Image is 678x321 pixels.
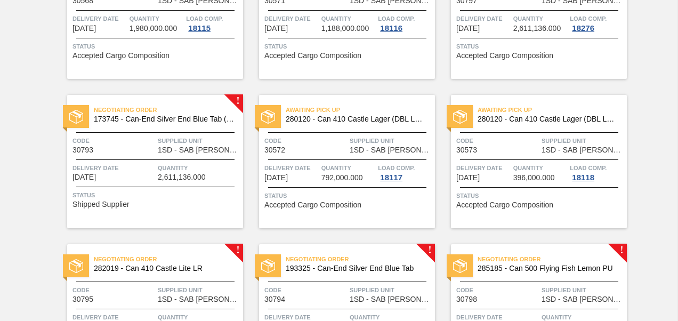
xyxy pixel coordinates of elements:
[158,163,240,173] span: Quantity
[261,110,275,124] img: status
[456,13,511,24] span: Delivery Date
[321,163,376,173] span: Quantity
[72,146,93,154] span: 30793
[350,285,432,295] span: Supplied Unit
[158,135,240,146] span: Supplied Unit
[286,264,426,272] span: 193325 - Can-End Silver End Blue Tab
[94,264,235,272] span: 282019 - Can 410 Castle Lite LR
[513,163,568,173] span: Quantity
[350,295,432,303] span: 1SD - SAB Rosslyn Brewery
[264,174,288,182] span: 08/16/2025
[321,25,369,33] span: 1,188,000.000
[286,105,435,115] span: Awaiting Pick Up
[350,146,432,154] span: 1SD - SAB Rosslyn Brewery
[478,264,618,272] span: 285185 - Can 500 Flying Fish Lemon PU
[72,13,127,24] span: Delivery Date
[51,95,243,228] a: !statusNegotiating Order173745 - Can-End Silver End Blue Tab (Eazy Snow)Code30793Supplied Unit1SD...
[570,13,624,33] a: Load Comp.18276
[286,115,426,123] span: 280120 - Can 410 Castle Lager (DBL Luck)
[542,146,624,154] span: 1SD - SAB Rosslyn Brewery
[453,110,467,124] img: status
[72,200,130,208] span: Shipped Supplier
[570,163,624,182] a: Load Comp.18118
[378,173,405,182] div: 18117
[321,13,376,24] span: Quantity
[264,190,432,201] span: Status
[513,25,561,33] span: 2,611,136.000
[264,135,347,146] span: Code
[72,295,93,303] span: 30795
[456,163,511,173] span: Delivery Date
[72,52,170,60] span: Accepted Cargo Composition
[264,163,319,173] span: Delivery Date
[456,41,624,52] span: Status
[350,135,432,146] span: Supplied Unit
[264,25,288,33] span: 08/15/2025
[456,174,480,182] span: 08/17/2025
[264,285,347,295] span: Code
[570,163,607,173] span: Load Comp.
[158,295,240,303] span: 1SD - SAB Rosslyn Brewery
[456,201,553,209] span: Accepted Cargo Composition
[456,295,477,303] span: 30798
[69,259,83,273] img: status
[456,135,539,146] span: Code
[264,295,285,303] span: 30794
[94,115,235,123] span: 173745 - Can-End Silver End Blue Tab (Eazy Snow)
[158,173,206,181] span: 2,611,136.000
[542,295,624,303] span: 1SD - SAB Rosslyn Brewery
[321,174,363,182] span: 792,000.000
[478,105,627,115] span: Awaiting Pick Up
[130,13,184,24] span: Quantity
[542,285,624,295] span: Supplied Unit
[286,254,435,264] span: Negotiating Order
[435,95,627,228] a: statusAwaiting Pick Up280120 - Can 410 Castle Lager (DBL Luck)Code30573Supplied Unit1SD - SAB [PE...
[478,115,618,123] span: 280120 - Can 410 Castle Lager (DBL Luck)
[72,173,96,181] span: 08/16/2025
[72,135,155,146] span: Code
[513,13,568,24] span: Quantity
[264,13,319,24] span: Delivery Date
[158,285,240,295] span: Supplied Unit
[243,95,435,228] a: statusAwaiting Pick Up280120 - Can 410 Castle Lager (DBL Luck)Code30572Supplied Unit1SD - SAB [PE...
[158,146,240,154] span: 1SD - SAB Rosslyn Brewery
[378,13,415,24] span: Load Comp.
[456,52,553,60] span: Accepted Cargo Composition
[72,41,240,52] span: Status
[69,110,83,124] img: status
[378,163,415,173] span: Load Comp.
[264,146,285,154] span: 30572
[94,254,243,264] span: Negotiating Order
[456,146,477,154] span: 30573
[72,163,155,173] span: Delivery Date
[478,254,627,264] span: Negotiating Order
[570,173,596,182] div: 18118
[264,201,361,209] span: Accepted Cargo Composition
[130,25,177,33] span: 1,980,000.000
[186,13,240,33] a: Load Comp.18115
[456,285,539,295] span: Code
[378,24,405,33] div: 18116
[264,41,432,52] span: Status
[456,25,480,33] span: 08/16/2025
[570,13,607,24] span: Load Comp.
[261,259,275,273] img: status
[378,163,432,182] a: Load Comp.18117
[570,24,596,33] div: 18276
[72,190,240,200] span: Status
[456,190,624,201] span: Status
[94,105,243,115] span: Negotiating Order
[513,174,555,182] span: 396,000.000
[186,24,213,33] div: 18115
[186,13,223,24] span: Load Comp.
[378,13,432,33] a: Load Comp.18116
[542,135,624,146] span: Supplied Unit
[72,25,96,33] span: 08/14/2025
[264,52,361,60] span: Accepted Cargo Composition
[453,259,467,273] img: status
[72,285,155,295] span: Code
